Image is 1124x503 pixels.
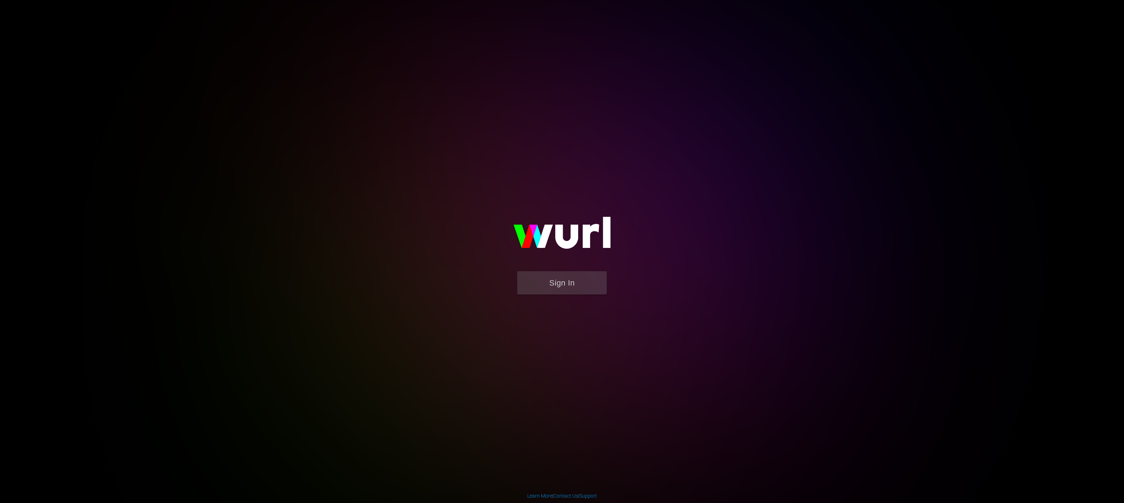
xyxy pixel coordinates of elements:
img: wurl-logo-on-black-223613ac3d8ba8fe6dc639794a292ebdb59501304c7dfd60c99c58986ef67473.svg [490,201,634,271]
button: Sign In [517,271,607,294]
a: Contact Us [553,493,578,499]
a: Learn More [527,493,552,499]
a: Support [579,493,597,499]
div: | | [527,492,597,499]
